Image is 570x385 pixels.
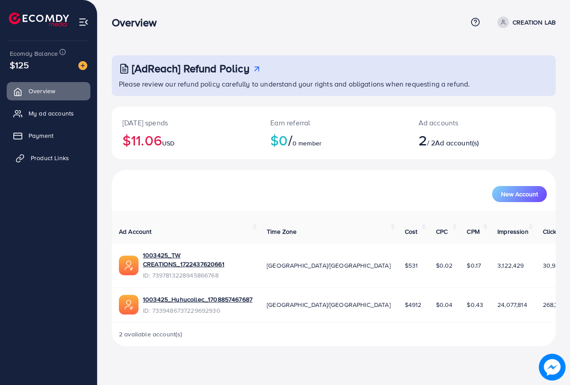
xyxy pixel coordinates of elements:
[405,300,422,309] span: $4912
[78,17,89,27] img: menu
[7,127,90,145] a: Payment
[78,61,87,70] img: image
[436,227,448,236] span: CPC
[436,300,453,309] span: $0.04
[492,186,547,202] button: New Account
[143,295,252,304] a: 1003425_Huhucollec_1708857467687
[467,300,483,309] span: $0.43
[543,261,563,270] span: 30,936
[494,17,556,28] a: CREATION LAB
[405,261,418,270] span: $531
[119,256,138,275] img: ic-ads-acc.e4c84228.svg
[28,87,55,95] span: Overview
[293,139,322,148] span: 0 member
[10,49,58,58] span: Ecomdy Balance
[122,117,249,128] p: [DATE] spends
[143,271,252,280] span: ID: 7397813228945866768
[7,149,90,167] a: Product Links
[543,227,560,236] span: Clicks
[132,62,249,75] h3: [AdReach] Refund Policy
[119,330,183,339] span: 2 available account(s)
[143,251,252,269] a: 1003425_TW CREATIONS_1722437620661
[31,153,69,162] span: Product Links
[543,300,565,309] span: 268,766
[267,261,391,270] span: [GEOGRAPHIC_DATA]/[GEOGRAPHIC_DATA]
[267,300,391,309] span: [GEOGRAPHIC_DATA]/[GEOGRAPHIC_DATA]
[405,227,418,236] span: Cost
[119,295,138,315] img: ic-ads-acc.e4c84228.svg
[28,109,74,118] span: My ad accounts
[119,227,152,236] span: Ad Account
[267,227,297,236] span: Time Zone
[435,138,479,148] span: Ad account(s)
[467,261,481,270] span: $0.17
[10,58,29,71] span: $125
[497,261,524,270] span: 3,122,429
[501,191,538,197] span: New Account
[513,17,556,28] p: CREATION LAB
[7,104,90,122] a: My ad accounts
[270,117,397,128] p: Earn referral
[419,117,508,128] p: Ad accounts
[9,12,69,26] img: logo
[419,132,508,149] h2: / 2
[288,130,293,150] span: /
[119,79,550,89] p: Please review our refund policy carefully to understand your rights and obligations when requesti...
[419,130,427,150] span: 2
[436,261,453,270] span: $0.02
[143,306,252,315] span: ID: 7339486737229692930
[7,82,90,100] a: Overview
[497,300,527,309] span: 24,077,814
[28,131,53,140] span: Payment
[122,132,249,149] h2: $11.06
[539,354,566,381] img: image
[467,227,479,236] span: CPM
[497,227,529,236] span: Impression
[270,132,397,149] h2: $0
[112,16,164,29] h3: Overview
[162,139,175,148] span: USD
